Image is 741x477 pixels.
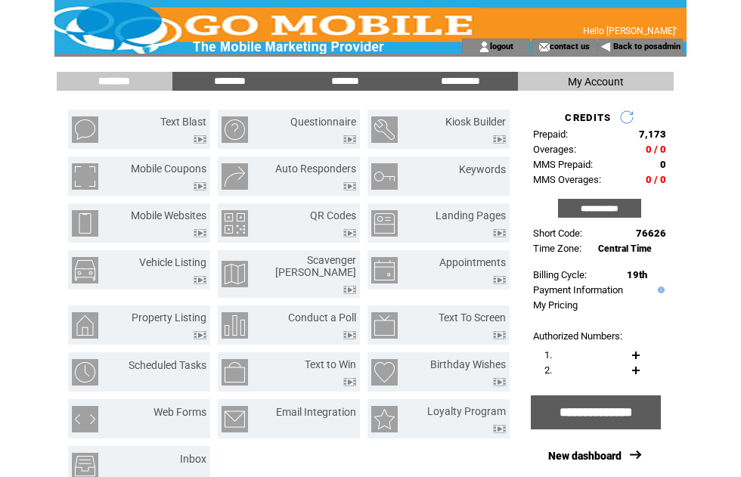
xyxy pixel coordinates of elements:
[343,229,356,237] img: video.png
[222,261,248,287] img: scavenger-hunt.png
[153,406,206,418] a: Web Forms
[72,116,98,143] img: text-blast.png
[493,425,506,433] img: video.png
[493,276,506,284] img: video.png
[72,312,98,339] img: property-listing.png
[544,349,552,361] span: 1.
[343,331,356,339] img: video.png
[371,406,398,432] img: loyalty-program.png
[533,228,582,239] span: Short Code:
[533,299,578,311] a: My Pricing
[533,159,593,170] span: MMS Prepaid:
[222,116,248,143] img: questionnaire.png
[538,41,550,53] img: contact_us_icon.gif
[654,287,665,293] img: help.gif
[194,182,206,190] img: video.png
[639,129,666,140] span: 7,173
[533,144,576,155] span: Overages:
[222,406,248,432] img: email-integration.png
[305,358,356,370] a: Text to Win
[479,41,490,53] img: account_icon.gif
[222,163,248,190] img: auto-responders.png
[371,312,398,339] img: text-to-screen.png
[533,243,581,254] span: Time Zone:
[598,243,652,254] span: Central Time
[72,406,98,432] img: web-forms.png
[72,163,98,190] img: mobile-coupons.png
[427,405,506,417] a: Loyalty Program
[646,144,666,155] span: 0 / 0
[343,182,356,190] img: video.png
[72,257,98,283] img: vehicle-listing.png
[600,41,612,53] img: backArrow.gif
[646,174,666,185] span: 0 / 0
[436,209,506,221] a: Landing Pages
[565,112,611,123] span: CREDITS
[533,330,622,342] span: Authorized Numbers:
[343,378,356,386] img: video.png
[459,163,506,175] a: Keywords
[222,359,248,386] img: text-to-win.png
[131,163,206,175] a: Mobile Coupons
[276,406,356,418] a: Email Integration
[290,116,356,128] a: Questionnaire
[493,229,506,237] img: video.png
[493,378,506,386] img: video.png
[544,364,552,376] span: 2.
[533,269,587,280] span: Billing Cycle:
[548,450,622,462] a: New dashboard
[533,129,568,140] span: Prepaid:
[371,116,398,143] img: kiosk-builder.png
[310,209,356,221] a: QR Codes
[445,116,506,128] a: Kiosk Builder
[180,453,206,465] a: Inbox
[72,210,98,237] img: mobile-websites.png
[129,359,206,371] a: Scheduled Tasks
[132,311,206,324] a: Property Listing
[343,135,356,144] img: video.png
[194,276,206,284] img: video.png
[131,209,206,221] a: Mobile Websites
[660,159,666,170] span: 0
[550,41,590,51] a: contact us
[139,256,206,268] a: Vehicle Listing
[627,269,647,280] span: 19th
[533,174,601,185] span: MMS Overages:
[493,135,506,144] img: video.png
[72,359,98,386] img: scheduled-tasks.png
[490,41,513,51] a: logout
[343,286,356,294] img: video.png
[222,312,248,339] img: conduct-a-poll.png
[430,358,506,370] a: Birthday Wishes
[613,42,681,51] a: Back to posadmin
[636,228,666,239] span: 76626
[275,254,356,278] a: Scavenger [PERSON_NAME]
[371,210,398,237] img: landing-pages.png
[275,163,356,175] a: Auto Responders
[371,163,398,190] img: keywords.png
[439,311,506,324] a: Text To Screen
[493,331,506,339] img: video.png
[288,311,356,324] a: Conduct a Poll
[160,116,206,128] a: Text Blast
[439,256,506,268] a: Appointments
[583,26,677,36] span: Hello [PERSON_NAME]'
[194,229,206,237] img: video.png
[371,257,398,283] img: appointments.png
[568,76,624,88] span: My Account
[533,284,623,296] a: Payment Information
[222,210,248,237] img: qr-codes.png
[194,331,206,339] img: video.png
[371,359,398,386] img: birthday-wishes.png
[194,135,206,144] img: video.png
